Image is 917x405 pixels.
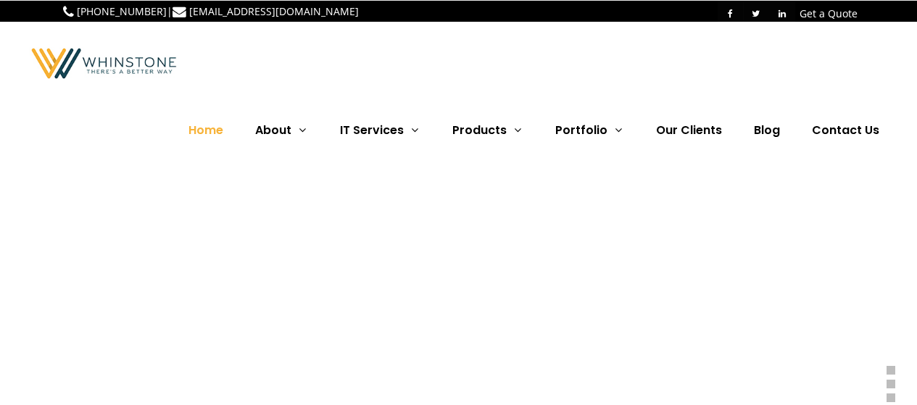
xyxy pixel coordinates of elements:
span: Home [188,122,223,138]
a: IT Services [325,94,435,167]
a: Contact Us [797,94,894,167]
a: Home [174,94,238,167]
a: About [241,94,323,167]
a: Blog [739,94,794,167]
span: Portfolio [555,122,607,138]
span: Our Clients [656,122,722,138]
a: [EMAIL_ADDRESS][DOMAIN_NAME] [189,4,359,18]
a: Get a Quote [800,7,858,20]
p: | [63,3,359,20]
span: Blog [754,122,780,138]
img: b4 [431,269,478,318]
a: [PHONE_NUMBER] [77,4,167,18]
span: IT Services [340,122,404,138]
a: Products [438,94,538,167]
span: Products [452,122,507,138]
span: About [255,122,291,138]
a: Our Clients [642,94,736,167]
a: Portfolio [541,94,639,167]
span: Contact Us [812,122,879,138]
